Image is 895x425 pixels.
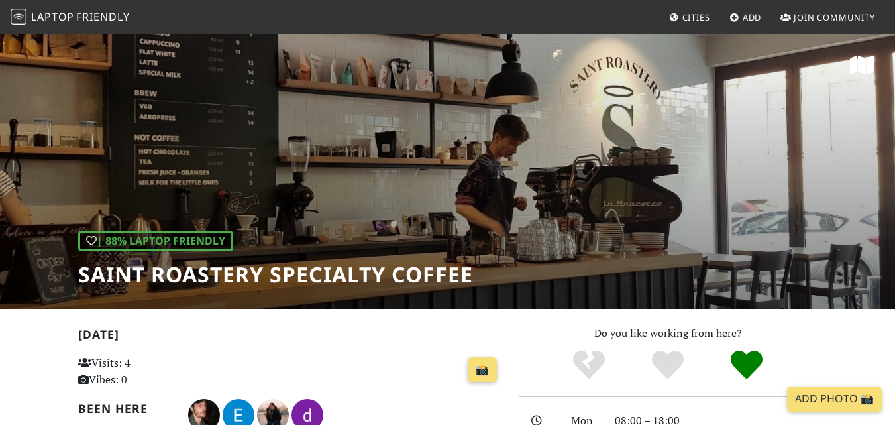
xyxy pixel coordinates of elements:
[664,5,715,29] a: Cities
[31,9,74,24] span: Laptop
[78,262,473,287] h1: Saint Roastery Specialty Coffee
[76,9,129,24] span: Friendly
[629,349,708,382] div: Yes
[775,5,880,29] a: Join Community
[794,11,875,23] span: Join Community
[188,406,223,421] span: Calin Radu
[787,387,882,412] a: Add Photo 📸
[78,355,209,389] p: Visits: 4 Vibes: 0
[682,11,710,23] span: Cities
[11,6,130,29] a: LaptopFriendly LaptopFriendly
[707,349,786,382] div: Definitely!
[519,325,817,342] p: Do you like working from here?
[257,406,291,421] span: Letícia Ramalho
[743,11,762,23] span: Add
[223,406,257,421] span: Егор Тихонов
[468,357,497,383] a: 📸
[78,402,172,416] h2: Been here
[724,5,767,29] a: Add
[550,349,629,382] div: No
[11,9,26,25] img: LaptopFriendly
[291,406,323,421] span: daria iliev
[78,231,233,252] div: | 88% Laptop Friendly
[78,328,503,347] h2: [DATE]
